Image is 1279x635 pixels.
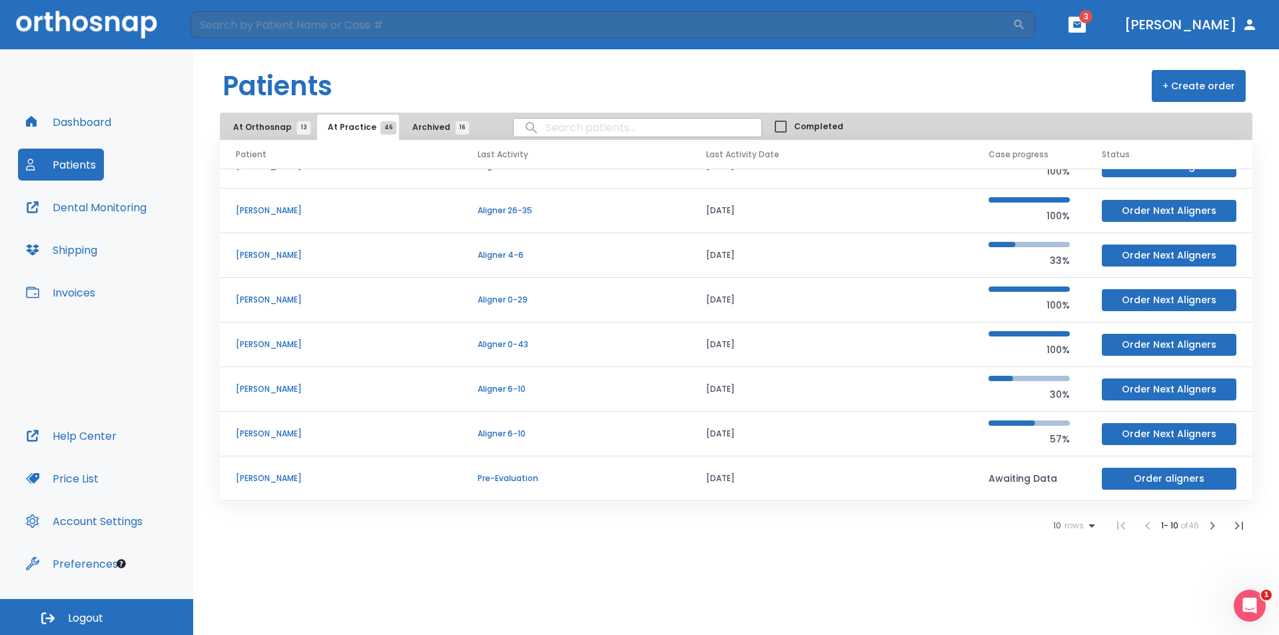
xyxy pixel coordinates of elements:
p: Aligner 6-10 [478,428,674,440]
button: Shipping [18,234,105,266]
td: [DATE] [690,233,973,278]
td: [DATE] [690,367,973,412]
span: 13 [297,121,311,135]
p: Aligner 4-6 [478,249,674,261]
p: [PERSON_NAME] [236,294,446,306]
span: Status [1102,149,1130,161]
span: Archived [412,121,462,133]
span: 1 - 10 [1161,520,1180,531]
td: [DATE] [690,189,973,233]
p: Pre-Evaluation [478,472,674,484]
p: 33% [989,253,1070,269]
p: 30% [989,386,1070,402]
p: Aligner 0-29 [478,294,674,306]
span: of 46 [1180,520,1199,531]
span: Completed [794,121,843,133]
button: [PERSON_NAME] [1119,13,1263,37]
span: At Orthosnap [233,121,304,133]
p: [PERSON_NAME] [236,249,446,261]
img: Orthosnap [16,11,157,38]
p: 57% [989,431,1070,447]
span: 10 [1053,521,1061,530]
p: 100% [989,163,1070,179]
td: [DATE] [690,322,973,367]
p: 100% [989,342,1070,358]
button: Order Next Aligners [1102,378,1236,400]
button: Order Next Aligners [1102,334,1236,356]
p: [PERSON_NAME] [236,383,446,395]
iframe: Intercom live chat [1234,590,1266,622]
h1: Patients [222,66,332,106]
button: + Create order [1152,70,1246,102]
span: rows [1061,521,1084,530]
span: Logout [68,611,103,626]
td: [DATE] [690,456,973,501]
button: Order Next Aligners [1102,289,1236,311]
button: Dashboard [18,106,119,138]
input: Search by Patient Name or Case # [191,11,1013,38]
button: Invoices [18,277,103,309]
p: 100% [989,297,1070,313]
div: Tooltip anchor [115,558,127,570]
button: Order Next Aligners [1102,200,1236,222]
div: tabs [222,115,476,140]
span: 3 [1079,10,1092,23]
span: At Practice [328,121,388,133]
td: [DATE] [690,412,973,456]
span: 46 [380,121,396,135]
span: 16 [456,121,469,135]
input: search [514,115,761,141]
td: [DATE] [690,278,973,322]
span: Patient [236,149,266,161]
p: Aligner 0-43 [478,338,674,350]
button: Patients [18,149,104,181]
button: Dental Monitoring [18,191,155,223]
button: Preferences [18,548,126,580]
span: Last Activity Date [706,149,779,161]
span: Last Activity [478,149,528,161]
p: [PERSON_NAME] [236,428,446,440]
p: Aligner 26-35 [478,205,674,217]
button: Order Next Aligners [1102,423,1236,445]
p: 100% [989,208,1070,224]
p: [PERSON_NAME] [236,205,446,217]
p: [PERSON_NAME] [236,472,446,484]
p: [PERSON_NAME] [236,338,446,350]
span: 1 [1261,590,1272,600]
button: Order Next Aligners [1102,245,1236,267]
button: Help Center [18,420,125,452]
span: Case progress [989,149,1049,161]
button: Price List [18,462,107,494]
p: Awaiting Data [989,470,1070,486]
p: Aligner 6-10 [478,383,674,395]
button: Order aligners [1102,468,1236,490]
button: Account Settings [18,505,151,537]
